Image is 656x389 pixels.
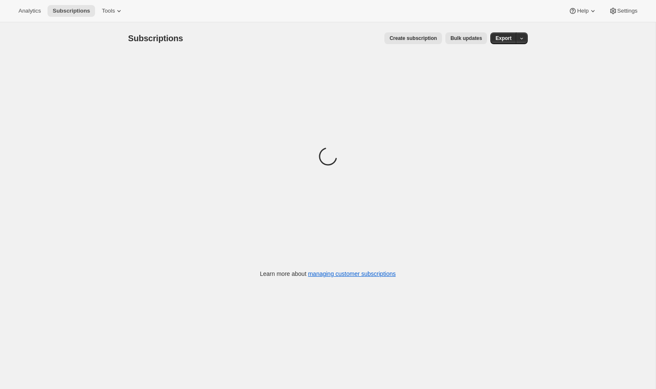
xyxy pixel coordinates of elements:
[384,32,442,44] button: Create subscription
[102,8,115,14] span: Tools
[260,270,396,278] p: Learn more about
[53,8,90,14] span: Subscriptions
[445,32,487,44] button: Bulk updates
[97,5,128,17] button: Tools
[563,5,602,17] button: Help
[495,35,511,42] span: Export
[13,5,46,17] button: Analytics
[490,32,516,44] button: Export
[128,34,183,43] span: Subscriptions
[617,8,637,14] span: Settings
[19,8,41,14] span: Analytics
[389,35,437,42] span: Create subscription
[308,270,396,277] a: managing customer subscriptions
[604,5,643,17] button: Settings
[48,5,95,17] button: Subscriptions
[577,8,588,14] span: Help
[450,35,482,42] span: Bulk updates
